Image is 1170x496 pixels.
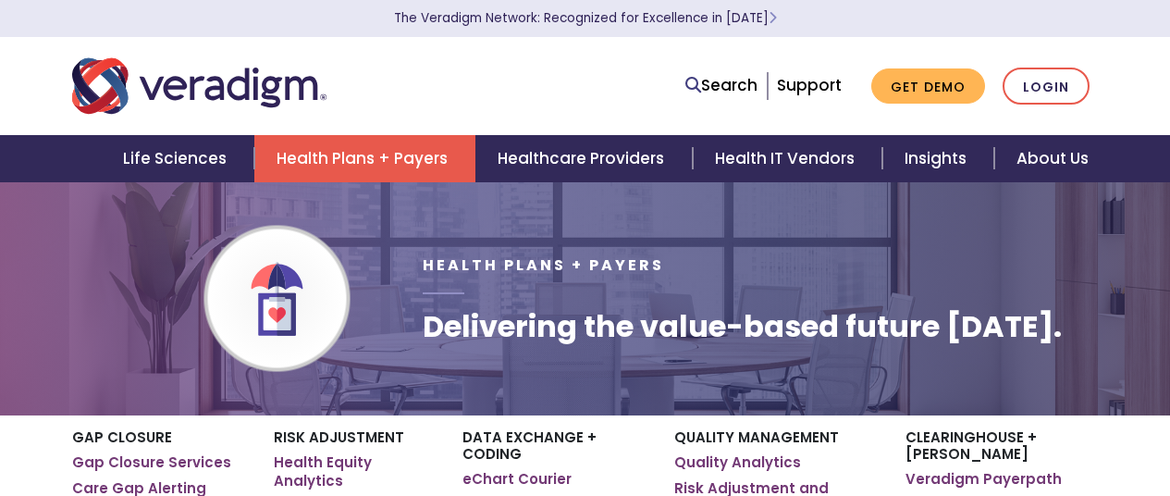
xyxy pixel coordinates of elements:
[905,470,1062,489] a: Veradigm Payerpath
[882,135,994,182] a: Insights
[685,73,757,98] a: Search
[693,135,882,182] a: Health IT Vendors
[777,74,842,96] a: Support
[394,9,777,27] a: The Veradigm Network: Recognized for Excellence in [DATE]Learn More
[1003,68,1090,105] a: Login
[274,453,435,490] a: Health Equity Analytics
[871,68,985,105] a: Get Demo
[994,135,1111,182] a: About Us
[423,309,1062,344] h1: Delivering the value-based future [DATE].
[101,135,254,182] a: Life Sciences
[475,135,692,182] a: Healthcare Providers
[72,56,326,117] img: Veradigm logo
[462,470,572,489] a: eChart Courier
[72,453,231,472] a: Gap Closure Services
[254,135,475,182] a: Health Plans + Payers
[769,9,777,27] span: Learn More
[423,254,664,276] span: Health Plans + Payers
[674,453,801,472] a: Quality Analytics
